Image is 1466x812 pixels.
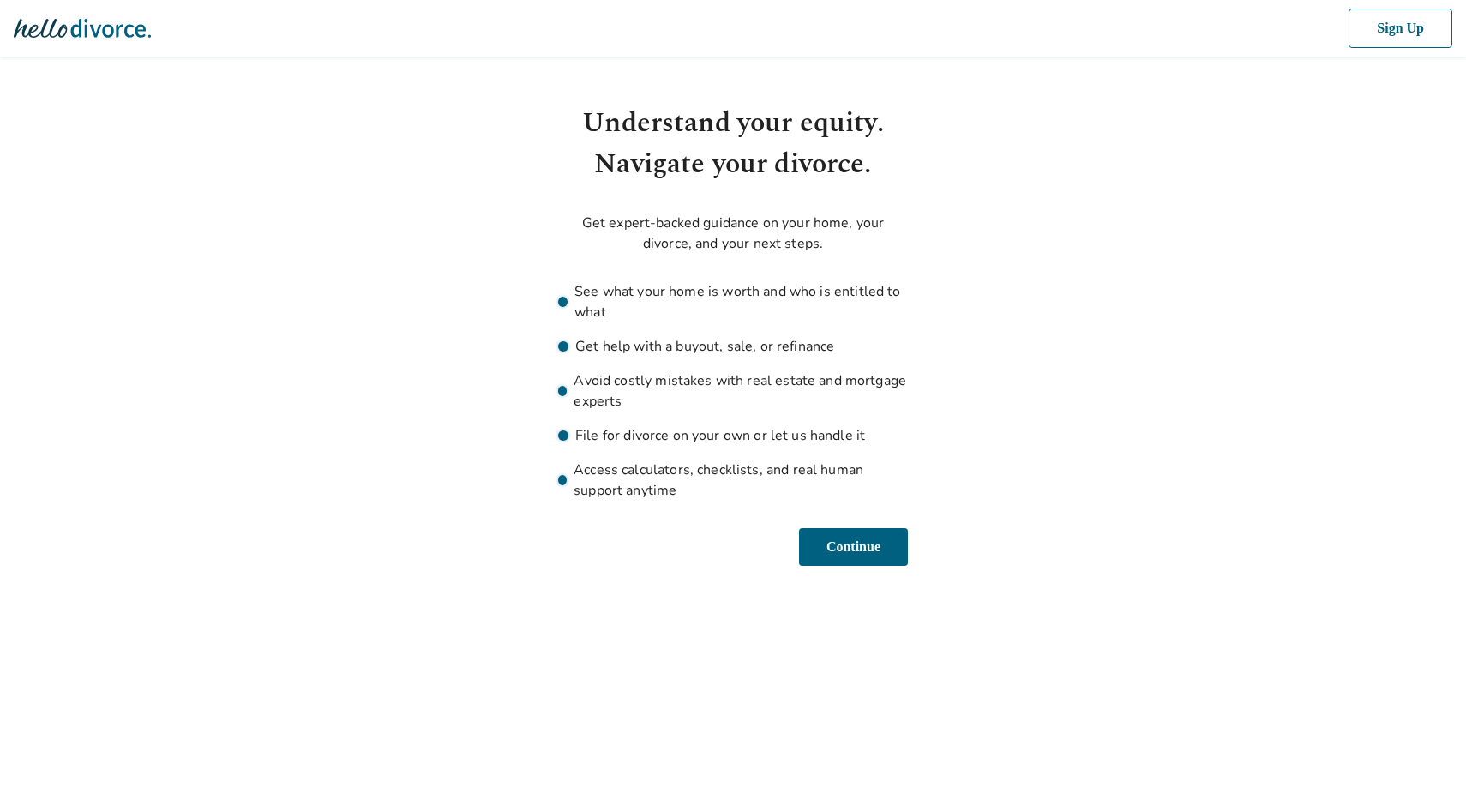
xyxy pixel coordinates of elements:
li: Avoid costly mistakes with real estate and mortgage experts [558,370,908,412]
li: File for divorce on your own or let us handle it [558,425,908,446]
p: Get expert-backed guidance on your home, your divorce, and your next steps. [558,213,908,254]
li: Access calculators, checklists, and real human support anytime [558,460,908,501]
li: See what your home is worth and who is entitled to what [558,281,908,322]
img: Hello Divorce Logo [14,11,151,45]
button: Sign Up [1345,9,1452,48]
h1: Understand your equity. Navigate your divorce. [558,103,908,185]
button: Continue [795,528,908,566]
li: Get help with a buyout, sale, or refinance [558,336,908,357]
